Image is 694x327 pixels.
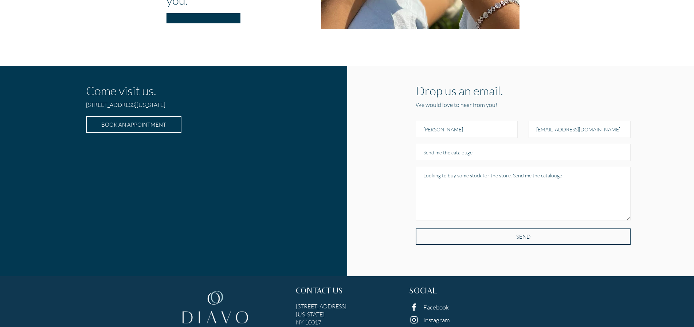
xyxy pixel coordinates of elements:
[423,303,449,311] a: Facebook
[416,83,631,98] h1: Drop us an email.
[86,83,255,98] h1: Come visit us.
[529,121,631,138] input: Email*
[296,288,398,296] h3: CONTACT US
[296,302,398,326] h5: [STREET_ADDRESS] [US_STATE] NY 10017
[416,228,631,245] input: SEND
[416,144,631,161] input: Subject
[658,291,685,318] iframe: Drift Widget Chat Controller
[86,116,181,133] a: BOOK AN APPOINTMENT
[86,101,255,112] h5: [STREET_ADDRESS][US_STATE]
[423,316,450,324] a: Instagram
[409,302,419,312] img: facebook
[416,101,631,109] h5: We would love to hear from you!
[101,121,166,128] span: BOOK AN APPOINTMENT
[409,288,511,296] h3: SOCIAL
[409,315,419,325] img: instagram
[416,121,518,138] input: Name*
